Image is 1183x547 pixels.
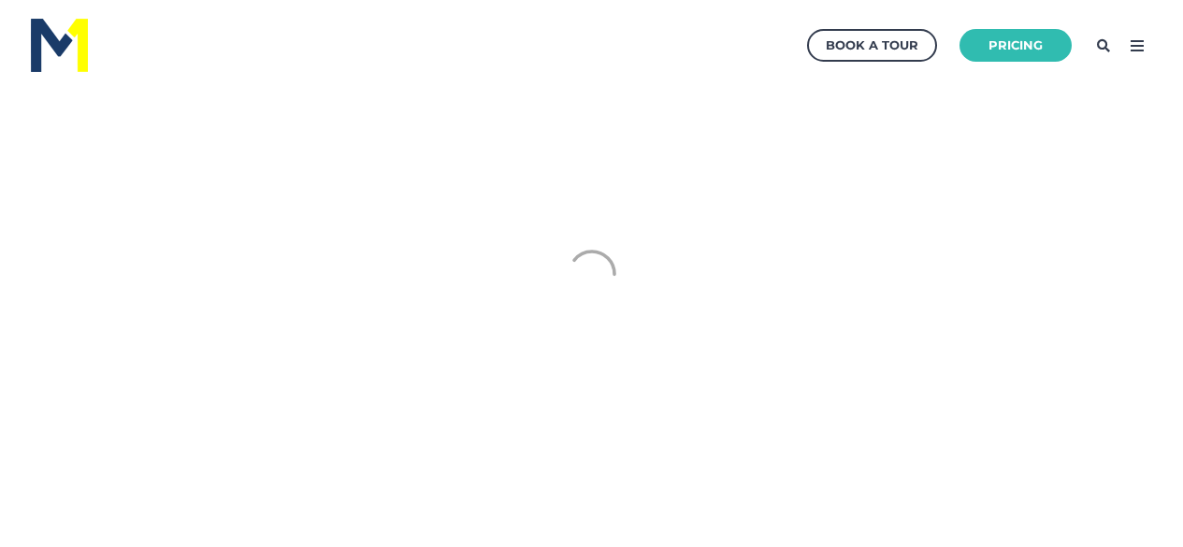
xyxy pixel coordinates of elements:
[31,19,88,72] img: M1 Logo - Blue Letters - for Light Backgrounds
[807,29,937,62] a: Book a Tour
[452,307,732,344] input: Search...
[152,184,1032,234] h1: Meet Our Members
[959,29,1072,62] a: Pricing
[826,34,918,57] div: Book a Tour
